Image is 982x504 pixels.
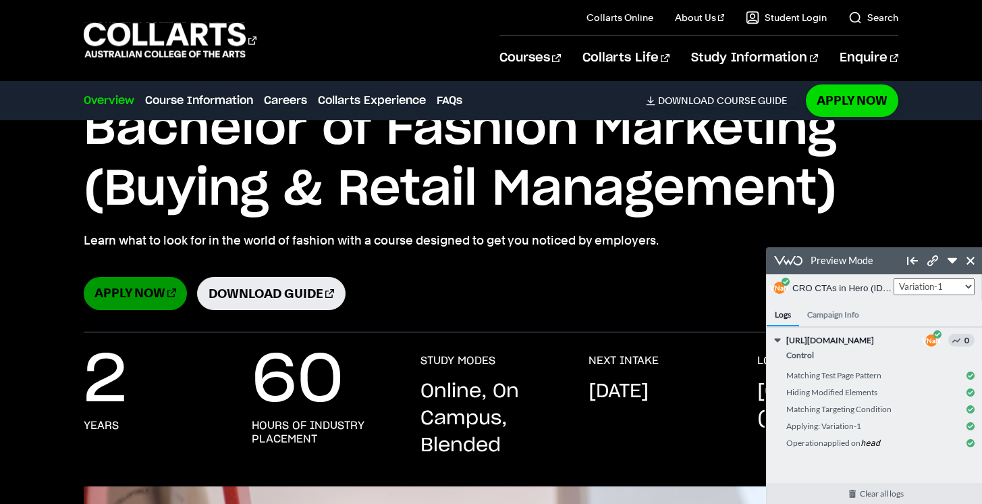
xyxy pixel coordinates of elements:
p: [GEOGRAPHIC_DATA] ([GEOGRAPHIC_DATA]) [757,378,969,432]
span: NaN [161,89,175,97]
h3: LOCATION [757,354,812,368]
p: 60 [252,354,344,408]
a: Study Information [691,36,818,80]
div: Go to homepage [84,21,256,59]
div: Control [20,99,209,116]
a: About Us [675,11,725,24]
span: 0 [182,86,209,99]
h3: years [84,419,119,432]
div: Applying: Variation-1 [20,170,209,187]
a: Collarts Online [587,11,653,24]
a: Download Guide [197,277,346,310]
a: DownloadCourse Guide [646,95,798,107]
div: Hiding Modified Elements [20,136,209,153]
div: Matching Test Page Pattern [20,120,209,136]
a: Apply Now [806,84,898,116]
p: [DATE] [589,378,649,405]
span: Download [658,95,714,107]
h1: Bachelor of Fashion Marketing (Buying & Retail Management) [84,99,899,220]
h3: Hours of industry placement [252,419,393,446]
div: Operation applied on [20,187,209,204]
div: Matching Targeting Condition [20,153,209,170]
a: Collarts Experience [318,93,426,109]
div: V [159,87,171,99]
a: FAQs [437,93,462,109]
span: [URL][DOMAIN_NAME] [20,87,142,99]
a: Courses [499,36,561,80]
h4: Campaign Info [33,54,101,79]
a: Apply Now [84,277,187,310]
a: Collarts Life [582,36,670,80]
p: Online, On Campus, Blended [420,378,562,459]
a: Careers [264,93,307,109]
a: Enquire [840,36,898,80]
h4: Logs [1,54,33,79]
p: Learn what to look for in the world of fashion with a course designed to get you noticed by emplo... [84,231,899,250]
a: head [94,191,114,201]
a: Search [848,11,898,24]
a: Overview [84,93,134,109]
h3: STUDY MODES [420,354,495,368]
h3: NEXT INTAKE [589,354,659,368]
button: CRO CTAs in Hero (ID: 14) [26,29,128,53]
p: 2 [84,354,127,408]
a: Course Information [145,93,253,109]
a: Student Login [746,11,827,24]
